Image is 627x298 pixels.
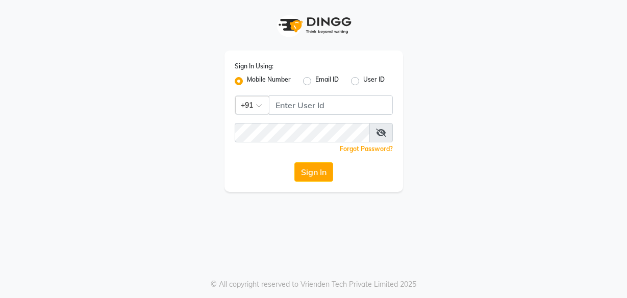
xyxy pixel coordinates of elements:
[235,62,273,71] label: Sign In Using:
[363,75,385,87] label: User ID
[315,75,339,87] label: Email ID
[235,123,370,142] input: Username
[273,10,355,40] img: logo1.svg
[340,145,393,153] a: Forgot Password?
[247,75,291,87] label: Mobile Number
[269,95,393,115] input: Username
[294,162,333,182] button: Sign In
